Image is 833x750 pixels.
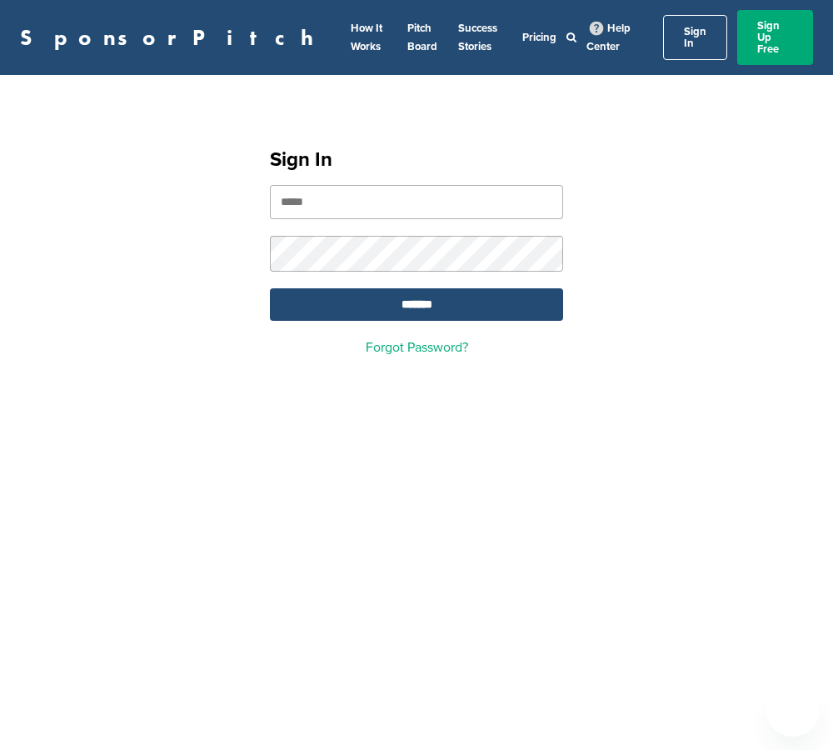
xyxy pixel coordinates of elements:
a: Help Center [586,18,631,57]
a: Sign In [663,15,727,60]
a: Sign Up Free [737,10,813,65]
a: Success Stories [458,22,497,53]
h1: Sign In [270,145,563,175]
a: Forgot Password? [366,339,468,356]
iframe: Button to launch messaging window [766,683,820,737]
a: Pitch Board [407,22,437,53]
a: How It Works [351,22,382,53]
a: SponsorPitch [20,27,324,48]
a: Pricing [522,31,556,44]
